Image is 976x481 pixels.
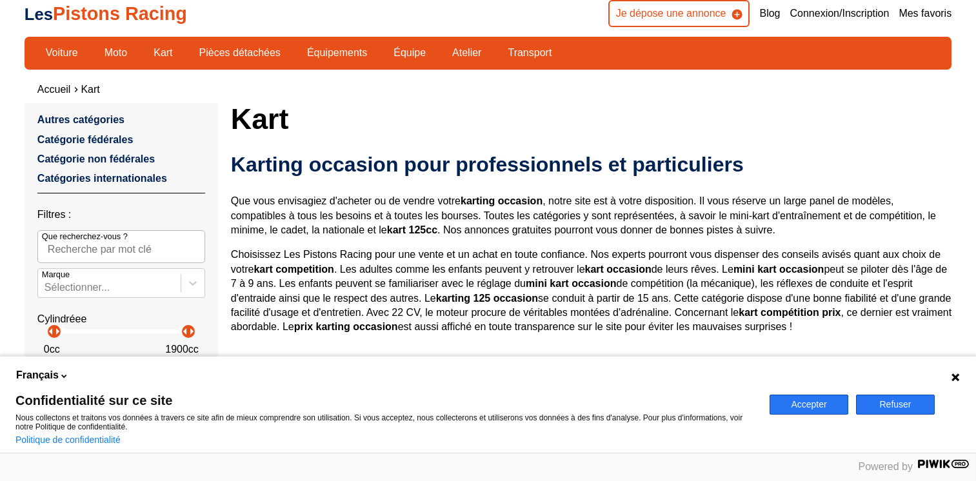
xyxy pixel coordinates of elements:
strong: karting occasion [461,195,543,206]
p: arrow_right [184,324,199,339]
p: Filtres : [37,208,205,222]
p: Que vous envisagiez d'acheter ou de vendre votre , notre site est à votre disposition. Il vous ré... [231,194,951,237]
a: Blog [759,6,780,21]
p: Que recherchez-vous ? [42,231,128,242]
p: Nous collectons et traitons vos données à travers ce site afin de mieux comprendre son utilisatio... [15,413,754,431]
p: Cylindréee [37,312,205,326]
strong: mini kart occasion [733,264,824,275]
p: Choisissez Les Pistons Racing pour une vente et un achat en toute confiance. Nos experts pourront... [231,248,951,334]
p: Marque [42,269,70,280]
strong: prix karting occasion [294,321,398,332]
input: Que recherchez-vous ? [37,230,205,262]
strong: karting 125 occasion [436,293,538,304]
a: Équipements [299,42,375,64]
a: Mes favoris [899,6,951,21]
a: Catégorie non fédérales [37,153,155,164]
a: Autres catégories [37,114,124,125]
a: Politique de confidentialité [15,435,121,445]
span: Confidentialité sur ce site [15,394,754,407]
h1: Kart [231,103,951,134]
strong: kart occasion [585,264,652,275]
a: Kart [81,84,99,95]
a: Kart [145,42,181,64]
a: Accueil [37,84,71,95]
strong: mini kart occasion [526,278,617,289]
p: arrow_left [43,324,59,339]
span: Français [16,368,59,382]
a: Moto [96,42,136,64]
a: Transport [499,42,560,64]
a: Atelier [444,42,490,64]
p: 0 cc [44,342,60,357]
input: MarqueSélectionner... [45,282,47,293]
strong: kart competition [254,264,334,275]
span: Powered by [859,461,913,472]
strong: kart 125cc [387,224,437,235]
a: Pièces détachées [191,42,289,64]
button: Refuser [856,395,935,415]
p: 1900 cc [165,342,199,357]
strong: kart compétition prix [739,307,841,318]
a: Catégories internationales [37,173,167,184]
p: arrow_right [50,324,65,339]
a: Catégorie fédérales [37,134,134,145]
a: Connexion/Inscription [790,6,890,21]
a: LesPistons Racing [25,3,187,24]
a: Équipe [385,42,434,64]
button: Accepter [770,395,848,415]
h2: Karting occasion pour professionnels et particuliers [231,152,951,177]
span: Les [25,5,53,23]
p: arrow_left [177,324,193,339]
a: Voiture [37,42,86,64]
